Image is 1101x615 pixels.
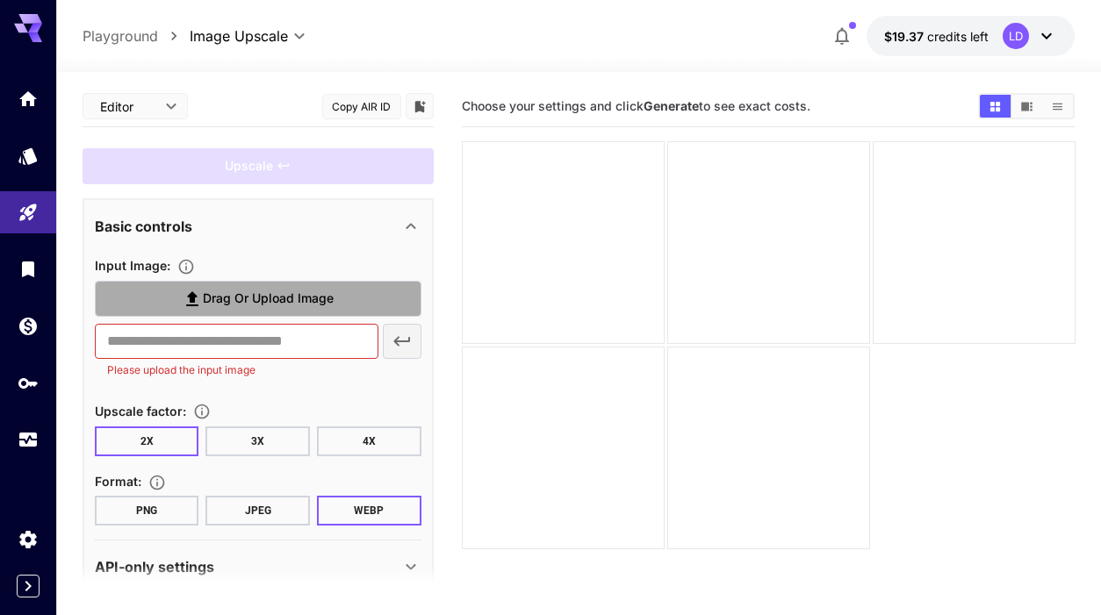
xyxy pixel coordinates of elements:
div: LD [1003,23,1029,49]
button: Choose the level of upscaling to be performed on the image. [186,403,218,420]
span: Upscale factor : [95,404,186,418]
span: Input Image : [95,258,170,273]
div: API-only settings [95,546,421,588]
div: Models [18,145,39,167]
p: Please upload the input image [107,361,366,379]
button: Show images in video view [1011,95,1042,118]
div: Playground [18,202,39,224]
button: Expand sidebar [17,575,40,597]
div: Settings [18,528,39,550]
div: Home [18,88,39,110]
div: Please fill the prompt [83,148,434,184]
p: API-only settings [95,556,214,577]
div: Show images in grid viewShow images in video viewShow images in list view [978,93,1075,119]
div: API Keys [18,372,39,394]
div: Basic controls [95,205,421,247]
span: Drag or upload image [203,288,334,310]
div: Wallet [18,315,39,337]
span: Format : [95,474,141,489]
button: 2X [95,426,199,456]
b: Generate [644,98,699,113]
div: Library [18,258,39,280]
button: Add to library [412,96,428,117]
button: PNG [95,496,199,526]
span: Editor [100,97,155,116]
span: credits left [927,29,989,44]
button: Choose the file format for the output image. [141,474,173,491]
span: Image Upscale [190,25,288,46]
label: Drag or upload image [95,281,421,317]
span: $19.37 [884,29,927,44]
nav: breadcrumb [83,25,190,46]
button: Specifies the input image to be processed. [170,258,202,275]
button: WEBP [317,496,421,526]
p: Basic controls [95,216,192,237]
button: JPEG [205,496,310,526]
div: $19.3689 [884,27,989,46]
button: Show images in grid view [980,95,1011,118]
div: Usage [18,429,39,451]
a: Playground [83,25,158,46]
button: $19.3689LD [867,16,1075,56]
button: Copy AIR ID [322,94,401,119]
button: Show images in list view [1042,95,1073,118]
button: 4X [317,426,421,456]
span: Choose your settings and click to see exact costs. [462,98,810,113]
button: 3X [205,426,310,456]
